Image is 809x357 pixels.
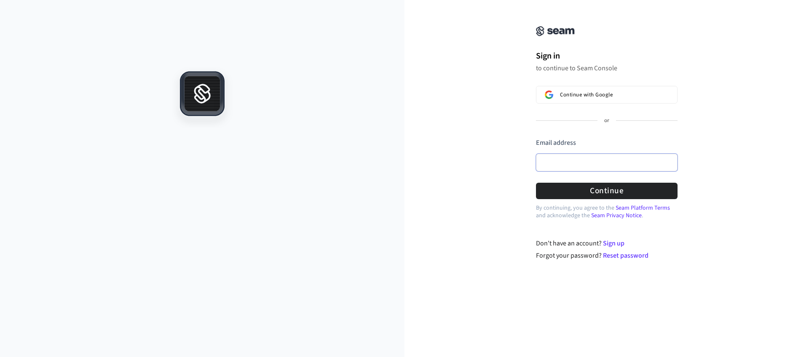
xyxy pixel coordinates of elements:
[604,117,609,125] p: or
[545,91,553,99] img: Sign in with Google
[603,239,624,248] a: Sign up
[536,183,678,199] button: Continue
[536,26,575,36] img: Seam Console
[536,204,678,219] p: By continuing, you agree to the and acknowledge the .
[536,86,678,104] button: Sign in with GoogleContinue with Google
[616,204,670,212] a: Seam Platform Terms
[536,250,678,261] div: Forgot your password?
[591,211,642,220] a: Seam Privacy Notice
[560,91,613,98] span: Continue with Google
[603,251,648,260] a: Reset password
[536,238,678,248] div: Don't have an account?
[536,138,576,147] label: Email address
[536,64,678,72] p: to continue to Seam Console
[536,50,678,62] h1: Sign in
